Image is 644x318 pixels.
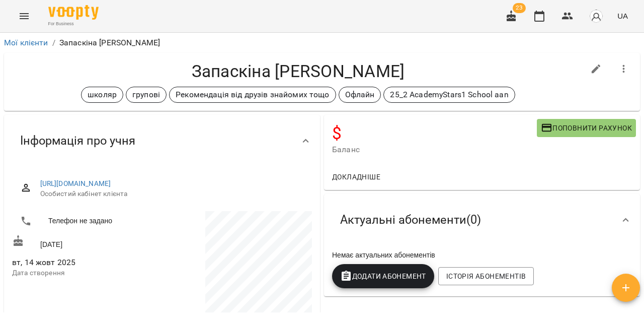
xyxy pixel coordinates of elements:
span: Актуальні абонементи ( 0 ) [340,212,481,228]
span: For Business [48,21,99,27]
button: Докладніше [328,168,384,186]
a: Мої клієнти [4,38,48,47]
div: групові [126,87,167,103]
div: Актуальні абонементи(0) [324,194,640,246]
li: / [52,37,55,49]
div: [DATE] [10,233,162,251]
li: Телефон не задано [12,211,160,231]
div: Офлайн [339,87,381,103]
p: Дата створення [12,268,160,278]
a: [URL][DOMAIN_NAME] [40,179,111,187]
p: Офлайн [345,89,375,101]
span: Баланс [332,144,537,156]
span: вт, 14 жовт 2025 [12,257,160,269]
p: Запаскіна [PERSON_NAME] [59,37,160,49]
button: Історія абонементів [438,267,534,285]
img: avatar_s.png [589,9,603,23]
p: школяр [88,89,117,101]
div: Немає актуальних абонементів [330,248,634,262]
span: Особистий кабінет клієнта [40,189,304,199]
span: Докладніше [332,171,380,183]
span: Додати Абонемент [340,270,426,282]
img: Voopty Logo [48,5,99,20]
p: Рекомендація від друзів знайомих тощо [176,89,329,101]
h4: $ [332,123,537,144]
span: UA [617,11,628,21]
span: Поповнити рахунок [541,122,632,134]
div: школяр [81,87,123,103]
p: групові [132,89,160,101]
span: Історія абонементів [446,270,526,282]
p: 25_2 AcademyStars1 School aan [390,89,508,101]
div: Рекомендація від друзів знайомих тощо [169,87,336,103]
button: Menu [12,4,36,28]
button: Додати Абонемент [332,264,434,288]
span: 23 [513,3,526,13]
div: 25_2 AcademyStars1 School aan [383,87,515,103]
span: Інформація про учня [20,133,135,149]
div: Інформація про учня [4,115,320,167]
h4: Запаскіна [PERSON_NAME] [12,61,584,82]
button: UA [613,7,632,25]
button: Поповнити рахунок [537,119,636,137]
nav: breadcrumb [4,37,640,49]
